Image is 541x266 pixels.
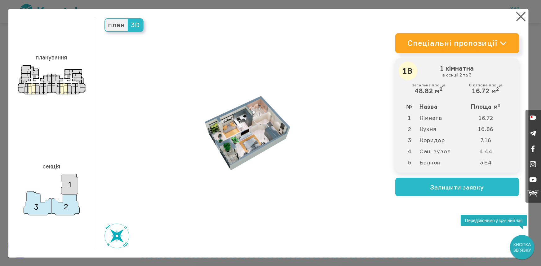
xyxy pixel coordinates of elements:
[464,146,514,157] td: 4.44
[400,146,419,157] td: 4
[400,157,419,168] td: 5
[412,83,446,95] div: 48.82 м
[399,62,417,80] div: 1В
[400,101,419,112] th: №
[395,178,519,196] button: Залишити заявку
[469,83,502,95] div: 16.72 м
[194,96,296,171] img: 1v.png
[400,123,419,134] td: 2
[464,134,514,146] td: 7.16
[440,86,443,92] sup: 2
[515,11,527,23] button: Close
[18,160,86,172] h3: секція
[395,33,519,53] a: Спеціальні пропозиції
[419,134,464,146] td: Коридор
[464,112,514,123] td: 16.72
[419,123,464,134] td: Кухня
[461,215,527,226] div: Передзвонимо у зручний час
[400,134,419,146] td: 3
[464,157,514,168] td: 3.64
[464,123,514,134] td: 16.86
[128,19,143,31] span: 3D
[498,102,501,107] sup: 2
[464,101,514,112] th: Площа м
[419,112,464,123] td: Кімната
[105,19,128,31] span: план
[412,83,446,87] small: Загальна площа
[511,236,534,259] div: КНОПКА ЗВ`ЯЗКУ
[402,72,513,78] small: в секціі 2 та 3
[419,157,464,168] td: Балкон
[400,63,514,79] h3: 1 кімнатна
[419,146,464,157] td: Сан. вузол
[18,51,86,63] h3: планування
[400,112,419,123] td: 1
[419,101,464,112] th: Назва
[469,83,502,87] small: Житлова площа
[496,86,499,92] sup: 2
